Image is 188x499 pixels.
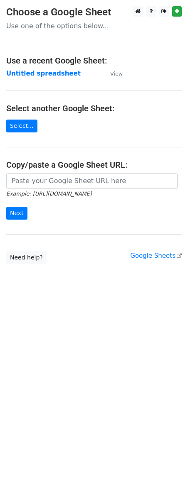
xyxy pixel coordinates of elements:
h4: Use a recent Google Sheet: [6,56,182,66]
a: Google Sheets [130,252,182,259]
h3: Choose a Google Sheet [6,6,182,18]
a: Need help? [6,251,47,264]
a: View [102,70,123,77]
p: Use one of the options below... [6,22,182,30]
a: Select... [6,120,37,132]
input: Paste your Google Sheet URL here [6,173,178,189]
small: Example: [URL][DOMAIN_NAME] [6,191,92,197]
small: View [110,71,123,77]
a: Untitled spreadsheet [6,70,81,77]
h4: Select another Google Sheet: [6,103,182,113]
input: Next [6,207,27,220]
h4: Copy/paste a Google Sheet URL: [6,160,182,170]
